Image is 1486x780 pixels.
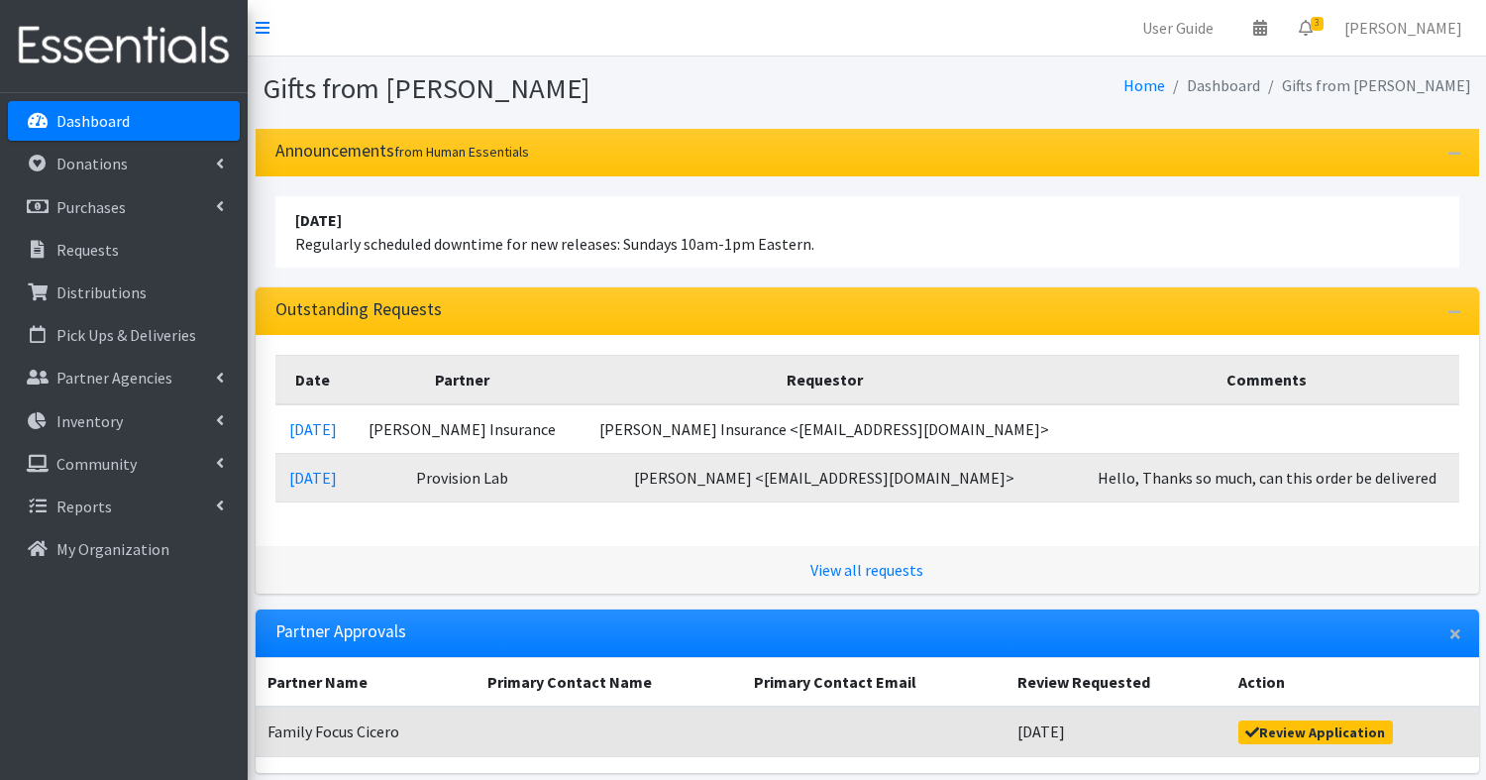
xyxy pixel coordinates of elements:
a: Dashboard [8,101,240,141]
h3: Partner Approvals [275,621,406,642]
a: Distributions [8,273,240,312]
th: Action [1226,657,1478,707]
p: Dashboard [56,111,130,131]
a: Donations [8,144,240,183]
a: Community [8,444,240,484]
small: from Human Essentials [394,143,529,161]
p: Partner Agencies [56,368,172,388]
a: 3 [1283,8,1328,48]
th: Primary Contact Name [476,657,742,707]
th: Date [275,355,351,404]
p: Distributions [56,282,147,302]
th: Primary Contact Email [742,657,1006,707]
p: Inventory [56,411,123,431]
td: Provision Lab [351,453,574,501]
li: Dashboard [1165,71,1260,100]
th: Requestor [574,355,1075,404]
td: [PERSON_NAME] Insurance [351,404,574,454]
a: Requests [8,230,240,270]
p: Reports [56,497,112,516]
strong: [DATE] [295,210,342,230]
a: Partner Agencies [8,358,240,397]
th: Partner Name [256,657,476,707]
h3: Announcements [275,141,529,162]
a: User Guide [1126,8,1229,48]
img: HumanEssentials [8,13,240,79]
a: Reports [8,487,240,526]
a: View all requests [810,560,923,580]
td: [DATE] [1006,707,1227,757]
p: Donations [56,154,128,173]
a: Purchases [8,187,240,227]
td: [PERSON_NAME] <[EMAIL_ADDRESS][DOMAIN_NAME]> [574,453,1075,501]
th: Review Requested [1006,657,1227,707]
span: 3 [1311,17,1324,31]
li: Regularly scheduled downtime for new releases: Sundays 10am-1pm Eastern. [275,196,1459,268]
p: Purchases [56,197,126,217]
h3: Outstanding Requests [275,299,442,320]
a: Pick Ups & Deliveries [8,315,240,355]
a: Inventory [8,401,240,441]
th: Partner [351,355,574,404]
a: [DATE] [289,419,337,439]
a: [PERSON_NAME] [1328,8,1478,48]
td: Hello, Thanks so much, can this order be delivered [1075,453,1458,501]
a: Home [1123,75,1165,95]
h1: Gifts from [PERSON_NAME] [264,71,860,106]
li: Gifts from [PERSON_NAME] [1260,71,1471,100]
td: Family Focus Cicero [256,707,476,757]
a: My Organization [8,529,240,569]
p: My Organization [56,539,169,559]
td: [PERSON_NAME] Insurance <[EMAIL_ADDRESS][DOMAIN_NAME]> [574,404,1075,454]
p: Requests [56,240,119,260]
th: Comments [1075,355,1458,404]
a: [DATE] [289,468,337,488]
a: Review Application [1238,721,1393,744]
p: Community [56,454,137,474]
p: Pick Ups & Deliveries [56,325,196,345]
